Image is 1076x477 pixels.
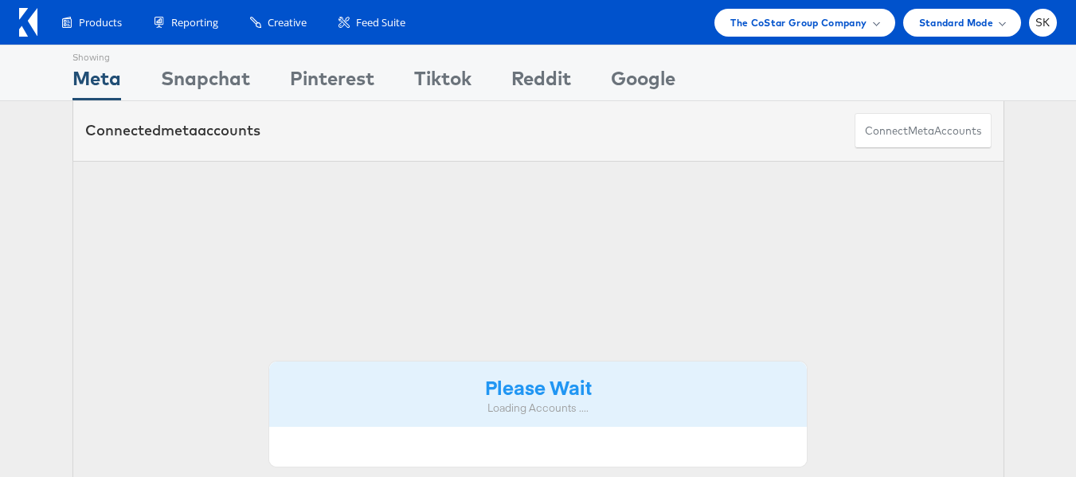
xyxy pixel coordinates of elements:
[511,65,571,100] div: Reddit
[72,45,121,65] div: Showing
[1035,18,1051,28] span: SK
[855,113,992,149] button: ConnectmetaAccounts
[414,65,471,100] div: Tiktok
[356,15,405,30] span: Feed Suite
[268,15,307,30] span: Creative
[72,65,121,100] div: Meta
[730,14,867,31] span: The CoStar Group Company
[85,120,260,141] div: Connected accounts
[908,123,934,139] span: meta
[290,65,374,100] div: Pinterest
[79,15,122,30] span: Products
[161,65,250,100] div: Snapchat
[281,401,796,416] div: Loading Accounts ....
[161,121,198,139] span: meta
[485,373,592,400] strong: Please Wait
[611,65,675,100] div: Google
[919,14,993,31] span: Standard Mode
[171,15,218,30] span: Reporting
